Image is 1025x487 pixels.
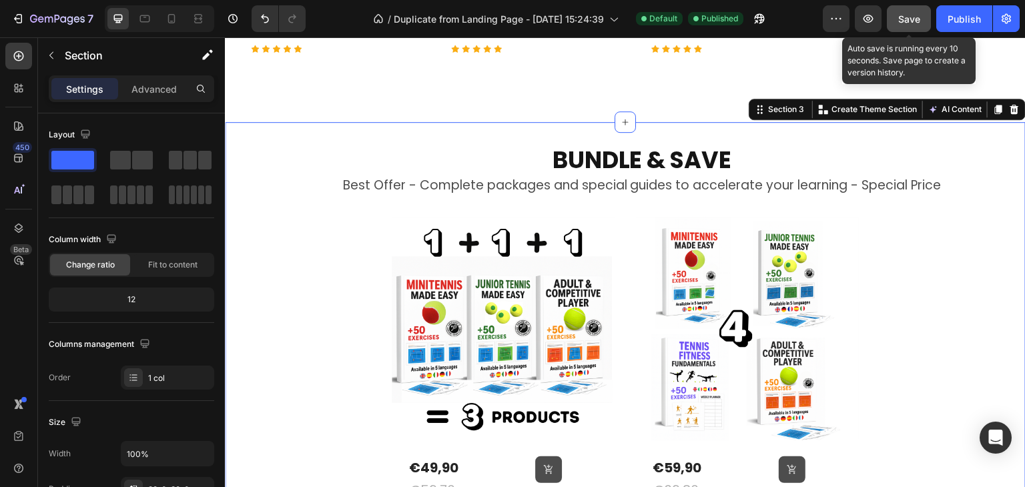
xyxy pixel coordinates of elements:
[225,37,1025,487] iframe: Design area
[649,13,677,25] span: Default
[980,422,1012,454] div: Open Intercom Messenger
[898,13,920,25] span: Save
[35,107,799,138] p: BUNDLE & SAVE
[394,12,604,26] span: Duplicate from Landing Page - [DATE] 15:24:39
[388,12,391,26] span: /
[701,64,759,80] button: AI Content
[252,5,306,32] div: Undo/Redo
[66,259,115,271] span: Change ratio
[183,419,235,442] div: €49,90
[65,47,174,63] p: Section
[10,244,32,255] div: Beta
[948,12,981,26] div: Publish
[35,140,799,157] p: Best Offer - Complete packages and special guides to accelerate your learning - Special Price
[49,126,93,144] div: Layout
[183,442,235,464] div: €59,70
[66,82,103,96] p: Settings
[426,442,478,464] div: €69,80
[5,5,99,32] button: 7
[51,290,212,309] div: 12
[426,419,478,442] div: €59,90
[49,336,153,354] div: Columns management
[541,66,582,78] div: Section 3
[87,11,93,27] p: 7
[49,231,119,249] div: Column width
[131,82,177,96] p: Advanced
[410,179,634,403] a: Tennis Made Easy Collection + Tennis Fitness Fundamentals
[49,448,71,460] div: Width
[148,372,211,384] div: 1 col
[49,414,84,432] div: Size
[121,442,214,466] input: Auto
[701,13,738,25] span: Published
[33,106,801,139] h2: Rich Text Editor. Editing area: main
[13,142,32,153] div: 450
[607,66,692,78] p: Create Theme Section
[167,179,390,403] a: Tennis Made Easy Collection
[148,259,198,271] span: Fit to content
[49,372,71,384] div: Order
[936,5,992,32] button: Publish
[887,5,931,32] button: Save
